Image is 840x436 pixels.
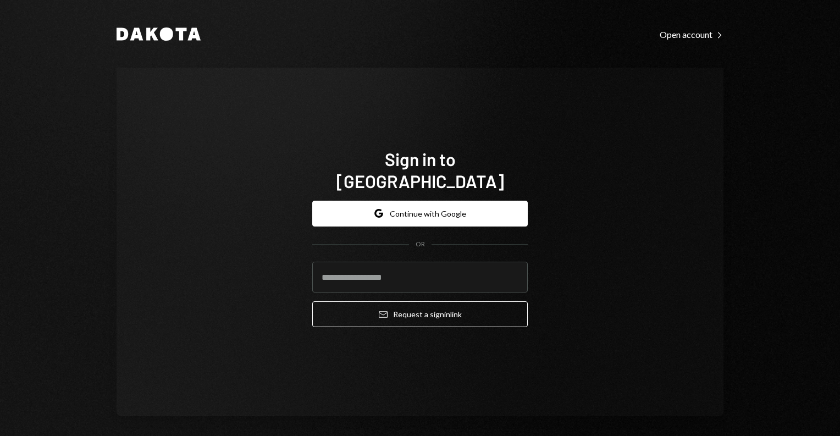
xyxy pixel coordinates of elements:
h1: Sign in to [GEOGRAPHIC_DATA] [312,148,528,192]
button: Continue with Google [312,201,528,227]
div: OR [416,240,425,249]
div: Open account [660,29,723,40]
a: Open account [660,28,723,40]
button: Request a signinlink [312,301,528,327]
